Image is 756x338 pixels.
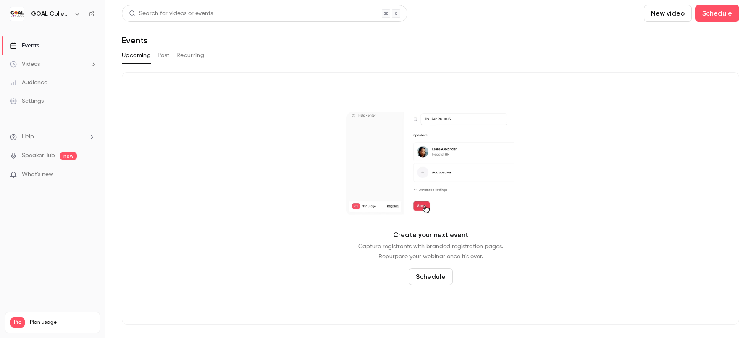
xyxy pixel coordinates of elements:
[10,42,39,50] div: Events
[22,133,34,141] span: Help
[31,10,71,18] h6: GOAL College
[157,49,170,62] button: Past
[10,317,25,328] span: Pro
[10,97,44,105] div: Settings
[60,152,77,160] span: new
[644,5,692,22] button: New video
[10,133,95,141] li: help-dropdown-opener
[122,49,151,62] button: Upcoming
[10,78,47,87] div: Audience
[22,170,53,179] span: What's new
[22,151,55,160] a: SpeakerHub
[85,171,95,179] iframe: Noticeable Trigger
[393,230,468,240] p: Create your next event
[10,60,40,68] div: Videos
[409,268,453,285] button: Schedule
[358,242,503,262] p: Capture registrants with branded registration pages. Repurpose your webinar once it's over.
[122,35,147,45] h1: Events
[695,5,739,22] button: Schedule
[10,7,24,21] img: GOAL College
[30,319,94,326] span: Plan usage
[176,49,205,62] button: Recurring
[129,9,213,18] div: Search for videos or events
